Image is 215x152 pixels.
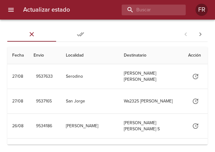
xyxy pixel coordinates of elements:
button: 9537633 [34,71,55,82]
span: Actualizar estado y agregar documentación [188,98,203,103]
span: 9537165 [36,98,52,105]
td: [PERSON_NAME] [61,114,119,138]
th: Envio [29,47,61,64]
div: 26/08 [12,123,23,128]
div: 27/08 [12,98,23,104]
span: Pagina siguiente [193,27,208,42]
td: [PERSON_NAME] [PERSON_NAME] S [119,114,183,138]
span: Pagina anterior [178,31,193,37]
h6: Actualizar estado [23,5,70,15]
div: FR [195,4,208,16]
div: Tabs Envios [7,27,105,42]
span: Actualizar estado y agregar documentación [188,123,203,128]
td: [PERSON_NAME] [PERSON_NAME] [119,64,183,89]
th: Fecha [7,47,29,64]
button: 9537165 [34,96,54,107]
button: 9534186 [34,120,55,132]
div: 27/08 [12,74,23,79]
span: 9534186 [36,122,52,130]
td: San Jorge [61,89,119,113]
input: buscar [122,5,175,15]
th: Localidad [61,47,119,64]
button: menu [4,2,18,17]
th: Destinatario [119,47,183,64]
th: Acción [183,47,208,64]
td: Serodino [61,64,119,89]
span: 9537633 [36,73,53,80]
div: Abrir información de usuario [195,4,208,16]
td: Wa2325 [PERSON_NAME] [119,89,183,113]
span: Actualizar estado y agregar documentación [188,73,203,79]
